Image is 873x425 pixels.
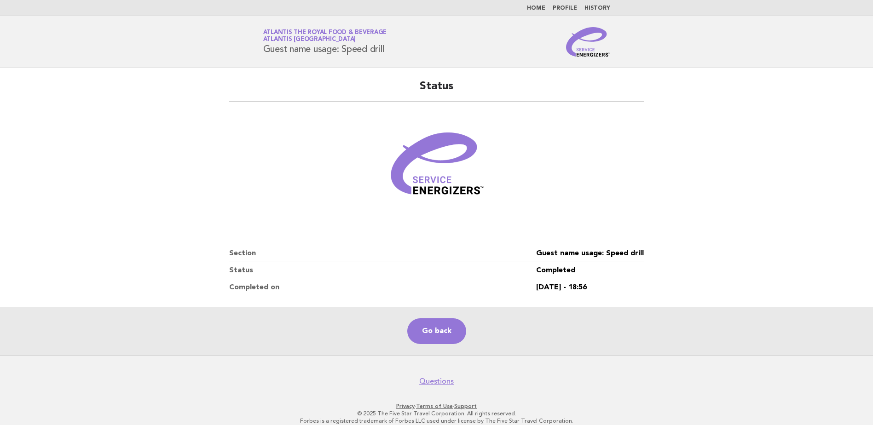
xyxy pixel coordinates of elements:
[396,403,415,409] a: Privacy
[407,318,466,344] a: Go back
[553,6,577,11] a: Profile
[536,262,644,279] dd: Completed
[382,113,492,223] img: Verified
[229,79,644,102] h2: Status
[155,410,718,417] p: © 2025 The Five Star Travel Corporation. All rights reserved.
[263,30,387,54] h1: Guest name usage: Speed drill
[527,6,545,11] a: Home
[263,29,387,42] a: Atlantis the Royal Food & BeverageAtlantis [GEOGRAPHIC_DATA]
[584,6,610,11] a: History
[155,402,718,410] p: · ·
[536,279,644,296] dd: [DATE] - 18:56
[229,245,536,262] dt: Section
[566,27,610,57] img: Service Energizers
[229,279,536,296] dt: Completed on
[416,403,453,409] a: Terms of Use
[229,262,536,279] dt: Status
[155,417,718,425] p: Forbes is a registered trademark of Forbes LLC used under license by The Five Star Travel Corpora...
[263,37,356,43] span: Atlantis [GEOGRAPHIC_DATA]
[536,245,644,262] dd: Guest name usage: Speed drill
[454,403,477,409] a: Support
[419,377,454,386] a: Questions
